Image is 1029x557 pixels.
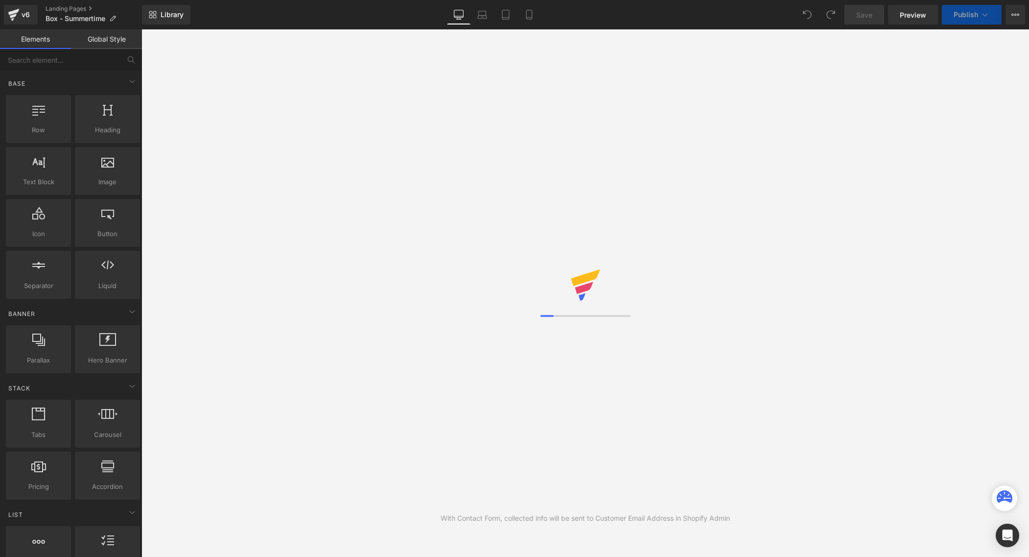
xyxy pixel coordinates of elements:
[7,510,24,519] span: List
[46,15,105,23] span: Box - Summertime
[9,125,68,135] span: Row
[78,430,137,440] span: Carousel
[900,10,926,20] span: Preview
[797,5,817,24] button: Undo
[494,5,517,24] a: Tablet
[20,8,32,21] div: v6
[9,482,68,492] span: Pricing
[447,5,470,24] a: Desktop
[78,482,137,492] span: Accordion
[9,430,68,440] span: Tabs
[9,177,68,187] span: Text Block
[9,355,68,365] span: Parallax
[7,384,31,393] span: Stack
[9,281,68,291] span: Separator
[942,5,1002,24] button: Publish
[78,281,137,291] span: Liquid
[4,5,38,24] a: v6
[821,5,841,24] button: Redo
[161,10,184,19] span: Library
[470,5,494,24] a: Laptop
[71,29,142,49] a: Global Style
[142,5,190,24] a: New Library
[78,229,137,239] span: Button
[9,229,68,239] span: Icon
[996,524,1019,547] div: Open Intercom Messenger
[78,355,137,365] span: Hero Banner
[888,5,938,24] a: Preview
[7,309,36,318] span: Banner
[441,513,730,524] div: With Contact Form, collected info will be sent to Customer Email Address in Shopify Admin
[78,125,137,135] span: Heading
[517,5,541,24] a: Mobile
[856,10,872,20] span: Save
[954,11,978,19] span: Publish
[78,177,137,187] span: Image
[7,79,26,88] span: Base
[1006,5,1025,24] button: More
[46,5,142,13] a: Landing Pages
